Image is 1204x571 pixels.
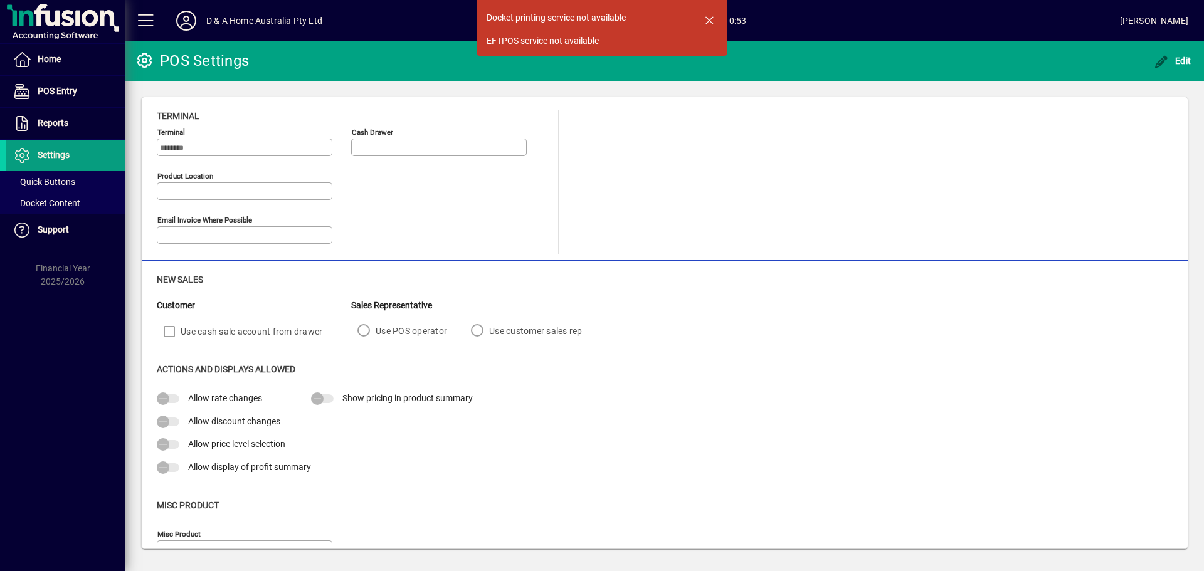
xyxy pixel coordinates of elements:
[6,192,125,214] a: Docket Content
[157,128,185,137] mat-label: Terminal
[188,416,280,426] span: Allow discount changes
[188,439,285,449] span: Allow price level selection
[188,462,311,472] span: Allow display of profit summary
[157,216,252,224] mat-label: Email Invoice where possible
[1151,50,1195,72] button: Edit
[1120,11,1188,31] div: [PERSON_NAME]
[6,44,125,75] a: Home
[352,128,393,137] mat-label: Cash Drawer
[157,275,203,285] span: New Sales
[188,393,262,403] span: Allow rate changes
[1154,56,1191,66] span: Edit
[38,54,61,64] span: Home
[157,500,219,510] span: Misc Product
[38,118,68,128] span: Reports
[351,299,600,312] div: Sales Representative
[157,172,213,181] mat-label: Product location
[6,76,125,107] a: POS Entry
[157,299,351,312] div: Customer
[322,11,1120,31] span: [DATE] 10:53
[38,224,69,234] span: Support
[38,86,77,96] span: POS Entry
[166,9,206,32] button: Profile
[13,177,75,187] span: Quick Buttons
[13,198,80,208] span: Docket Content
[157,111,199,121] span: Terminal
[6,214,125,246] a: Support
[6,108,125,139] a: Reports
[6,171,125,192] a: Quick Buttons
[157,364,295,374] span: Actions and Displays Allowed
[342,393,473,403] span: Show pricing in product summary
[487,34,599,48] div: EFTPOS service not available
[135,51,249,71] div: POS Settings
[157,530,201,538] mat-label: Misc Product
[38,150,70,160] span: Settings
[206,11,322,31] div: D & A Home Australia Pty Ltd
